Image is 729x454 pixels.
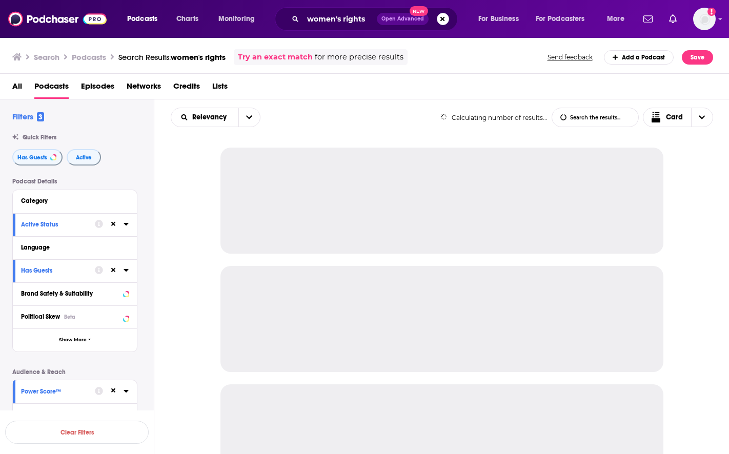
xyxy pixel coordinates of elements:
[238,108,260,127] button: open menu
[21,287,129,300] button: Brand Safety & Suitability
[607,12,624,26] span: More
[12,78,22,99] a: All
[76,155,92,160] span: Active
[67,149,101,166] button: Active
[118,52,226,62] div: Search Results:
[315,51,403,63] span: for more precise results
[21,408,129,421] button: Reach (Monthly)
[21,221,88,228] div: Active Status
[21,310,129,323] button: Political SkewBeta
[529,11,600,27] button: open menu
[12,368,137,376] p: Audience & Reach
[171,114,238,121] button: open menu
[5,421,149,444] button: Clear Filters
[192,114,230,121] span: Relevancy
[303,11,377,27] input: Search podcasts, credits, & more...
[21,241,129,254] button: Language
[171,108,260,127] h2: Choose List sort
[120,11,171,27] button: open menu
[693,8,716,30] span: Logged in as SkyHorsePub35
[381,16,424,22] span: Open Advanced
[377,13,429,25] button: Open AdvancedNew
[13,328,137,352] button: Show More
[64,314,75,320] div: Beta
[21,197,122,204] div: Category
[21,244,122,251] div: Language
[666,114,683,121] span: Card
[478,12,519,26] span: For Business
[693,8,716,30] img: User Profile
[59,337,87,343] span: Show More
[21,313,60,320] span: Political Skew
[173,78,200,99] a: Credits
[23,134,56,141] span: Quick Filters
[604,50,674,65] a: Add a Podcast
[34,52,59,62] h3: Search
[238,51,313,63] a: Try an exact match
[218,12,255,26] span: Monitoring
[707,8,716,16] svg: Add a profile image
[170,11,205,27] a: Charts
[21,290,120,297] div: Brand Safety & Suitability
[21,194,129,207] button: Category
[21,267,88,274] div: Has Guests
[682,50,713,65] button: Save
[693,8,716,30] button: Show profile menu
[440,114,548,121] div: Calculating number of results...
[212,78,228,99] a: Lists
[211,11,268,27] button: open menu
[410,6,428,16] span: New
[544,53,596,61] button: Send feedback
[536,12,585,26] span: For Podcasters
[118,52,226,62] a: Search Results:women's rights
[285,7,468,31] div: Search podcasts, credits, & more...
[127,78,161,99] a: Networks
[17,155,47,160] span: Has Guests
[171,52,226,62] span: women's rights
[8,9,107,29] img: Podchaser - Follow, Share and Rate Podcasts
[21,264,95,277] button: Has Guests
[643,108,714,127] button: Choose View
[21,384,95,397] button: Power Score™
[12,149,63,166] button: Has Guests
[21,218,95,231] button: Active Status
[639,10,657,28] a: Show notifications dropdown
[72,52,106,62] h3: Podcasts
[471,11,532,27] button: open menu
[127,12,157,26] span: Podcasts
[12,178,137,185] p: Podcast Details
[34,78,69,99] a: Podcasts
[665,10,681,28] a: Show notifications dropdown
[37,112,44,121] span: 3
[12,112,44,121] h2: Filters
[81,78,114,99] a: Episodes
[176,12,198,26] span: Charts
[600,11,637,27] button: open menu
[21,388,88,395] div: Power Score™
